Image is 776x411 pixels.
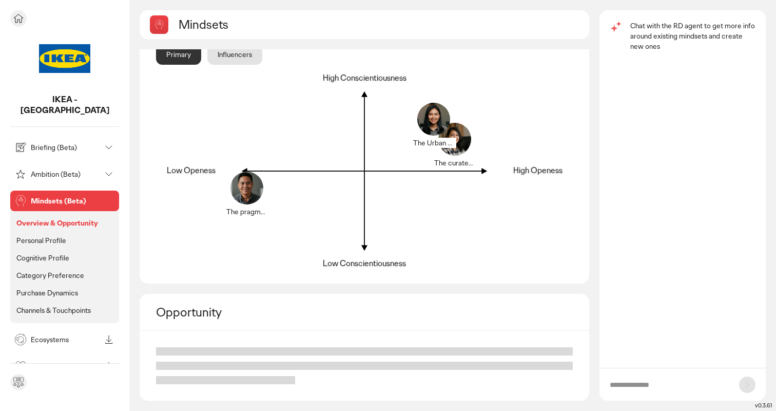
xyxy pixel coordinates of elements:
div: Influencers [207,44,262,65]
p: Category Preference [16,271,84,280]
p: Mindsets (Beta) [31,197,115,204]
h2: Opportunity [156,304,222,320]
div: Low Openess [167,165,216,176]
p: Purchase Dynamics [16,288,78,297]
p: IKEA - Philippines [10,95,119,116]
div: Send feedback [10,374,27,390]
p: Ambition (Beta) [31,171,101,178]
p: Personal Profile [16,236,66,245]
div: Low Conscientiousness [323,258,406,269]
h2: Mindsets [179,16,228,32]
img: project avatar [39,33,90,84]
p: Ecosystems [31,336,101,343]
p: Briefing (Beta) [31,144,101,151]
div: High Conscientiousness [323,73,406,84]
div: High Openess [513,165,562,176]
p: Relationship Platform [31,363,101,370]
p: Chat with the RD agent to get more info around existing mindsets and create new ones [630,21,755,51]
div: Primary [156,44,201,65]
p: Overview & Opportunity [16,218,98,228]
p: Cognitive Profile [16,253,69,263]
p: Channels & Touchpoints [16,306,91,315]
